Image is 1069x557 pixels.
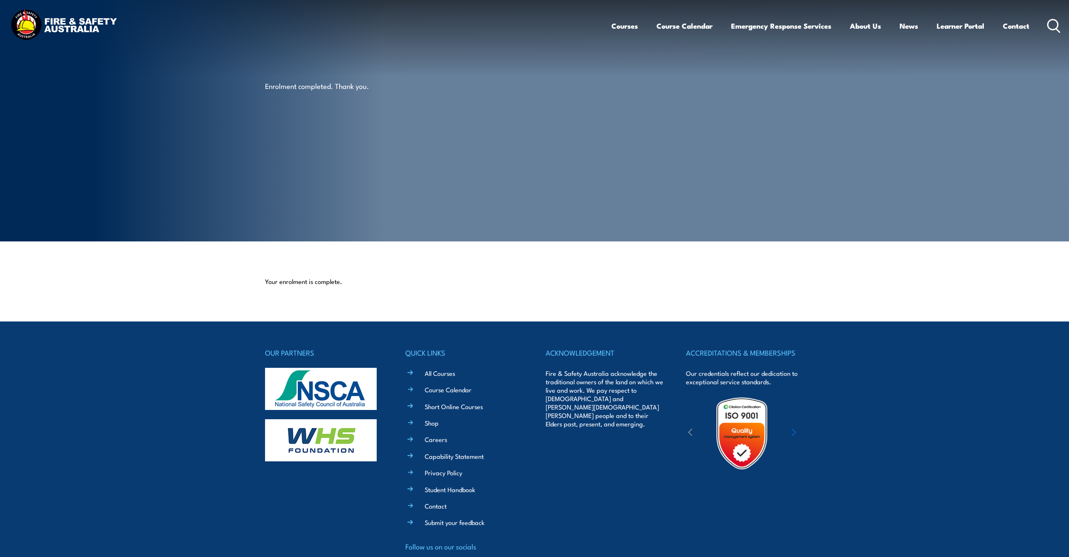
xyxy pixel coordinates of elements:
[1003,15,1029,37] a: Contact
[686,347,804,359] h4: ACCREDITATIONS & MEMBERSHIPS
[425,501,447,510] a: Contact
[425,418,439,427] a: Shop
[850,15,881,37] a: About Us
[900,15,918,37] a: News
[731,15,831,37] a: Emergency Response Services
[656,15,713,37] a: Course Calendar
[686,369,804,386] p: Our credentials reflect our dedication to exceptional service standards.
[265,368,377,410] img: nsca-logo-footer
[425,485,475,494] a: Student Handbook
[425,452,484,461] a: Capability Statement
[265,81,419,91] p: Enrolment completed. Thank you.
[265,419,377,461] img: whs-logo-footer
[425,369,455,378] a: All Courses
[425,468,462,477] a: Privacy Policy
[425,385,472,394] a: Course Calendar
[425,518,485,527] a: Submit your feedback
[705,396,779,470] img: Untitled design (19)
[546,369,664,428] p: Fire & Safety Australia acknowledge the traditional owners of the land on which we live and work....
[937,15,984,37] a: Learner Portal
[265,347,383,359] h4: OUR PARTNERS
[405,347,523,359] h4: QUICK LINKS
[546,347,664,359] h4: ACKNOWLEDGEMENT
[405,541,523,552] h4: Follow us on our socials
[265,277,804,286] p: Your enrolment is complete.
[779,419,852,448] img: ewpa-logo
[611,15,638,37] a: Courses
[425,435,447,444] a: Careers
[425,402,483,411] a: Short Online Courses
